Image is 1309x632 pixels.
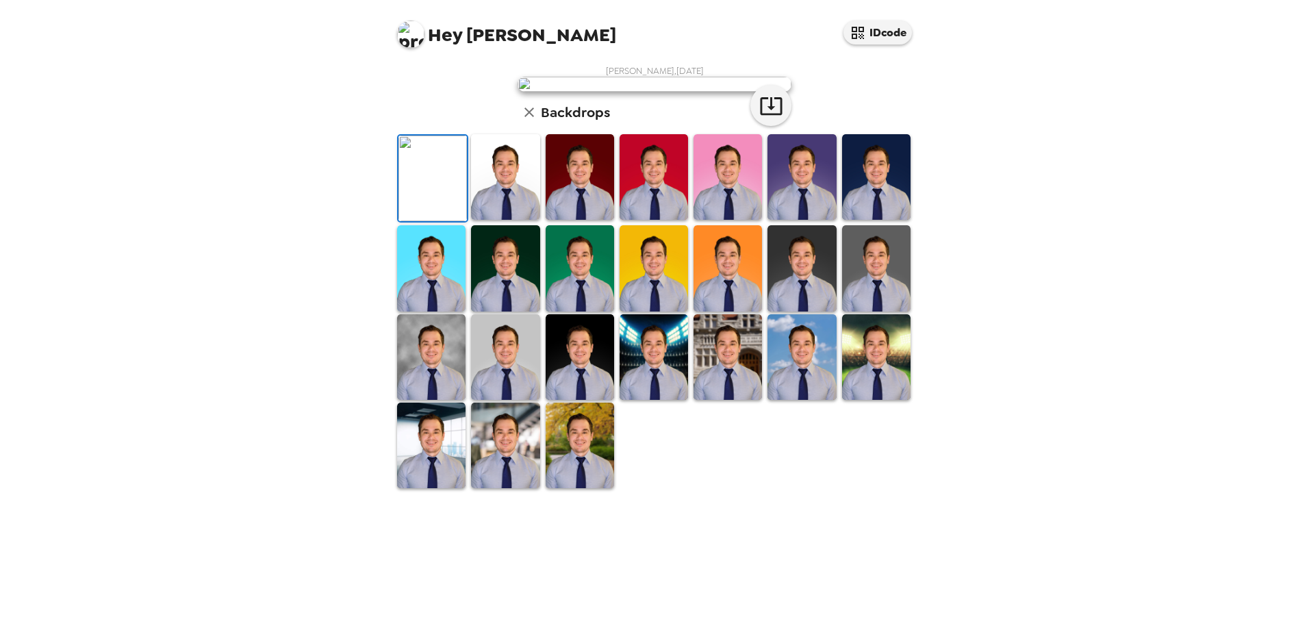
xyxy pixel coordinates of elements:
span: Hey [428,23,462,47]
button: IDcode [843,21,912,45]
img: Original [398,136,467,221]
h6: Backdrops [541,101,610,123]
span: [PERSON_NAME] , [DATE] [606,65,704,77]
img: user [518,77,791,92]
img: profile pic [397,21,424,48]
span: [PERSON_NAME] [397,14,616,45]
